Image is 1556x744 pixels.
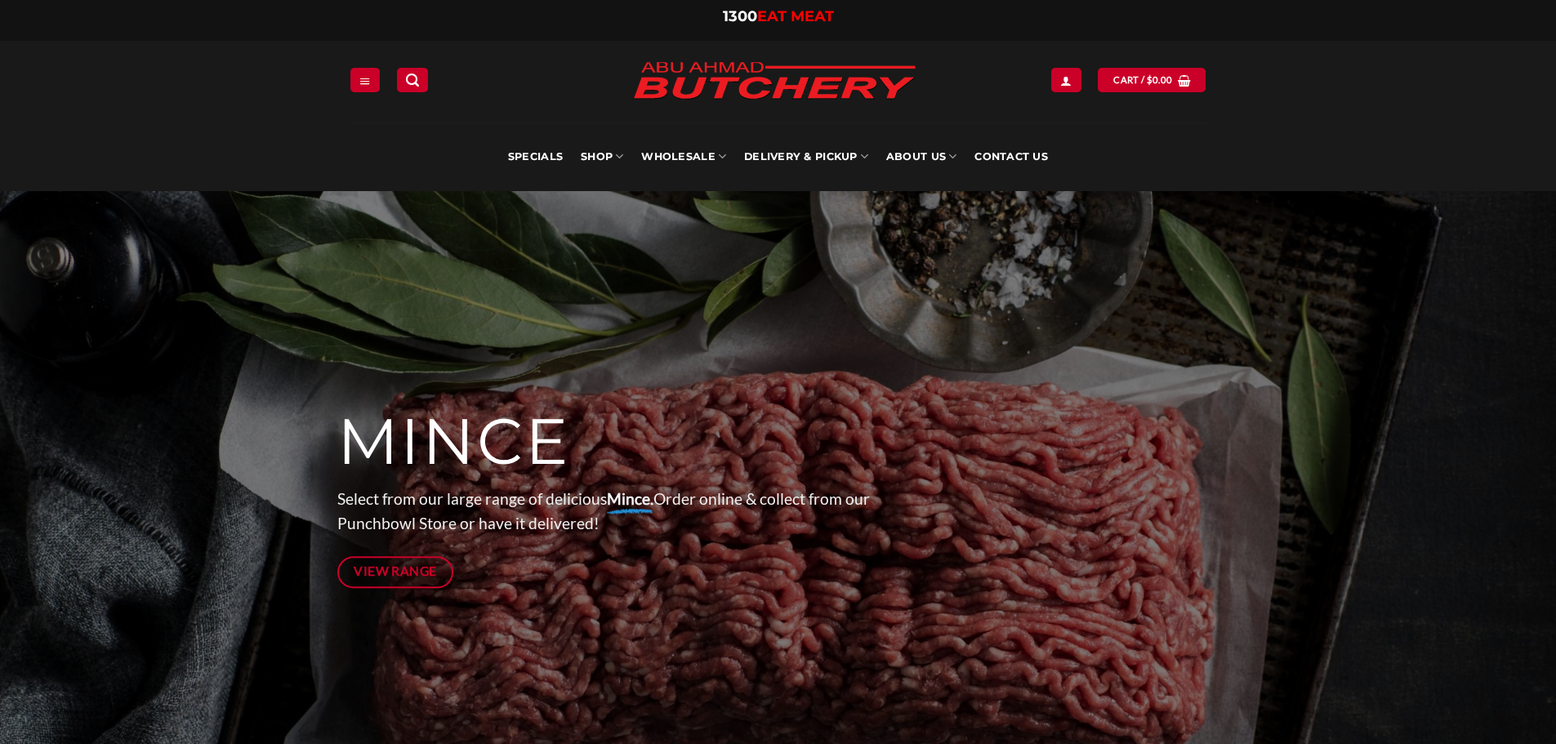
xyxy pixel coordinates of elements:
a: Login [1051,68,1081,91]
a: Search [397,68,428,91]
a: SHOP [581,123,623,191]
a: Menu [350,68,380,91]
a: About Us [886,123,956,191]
span: $ [1147,73,1153,87]
span: Cart / [1113,73,1172,87]
span: EAT MEAT [757,7,834,25]
a: Contact Us [974,123,1048,191]
span: MINCE [337,403,570,481]
img: Abu Ahmad Butchery [619,51,930,113]
a: View Range [337,556,454,588]
a: Wholesale [641,123,726,191]
a: Delivery & Pickup [744,123,868,191]
strong: Mince. [607,489,653,508]
span: View Range [354,561,437,581]
a: Specials [508,123,563,191]
a: View cart [1098,68,1206,91]
span: Select from our large range of delicious Order online & collect from our Punchbowl Store or have ... [337,489,870,533]
a: 1300EAT MEAT [723,7,834,25]
bdi: 0.00 [1147,74,1173,85]
span: 1300 [723,7,757,25]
